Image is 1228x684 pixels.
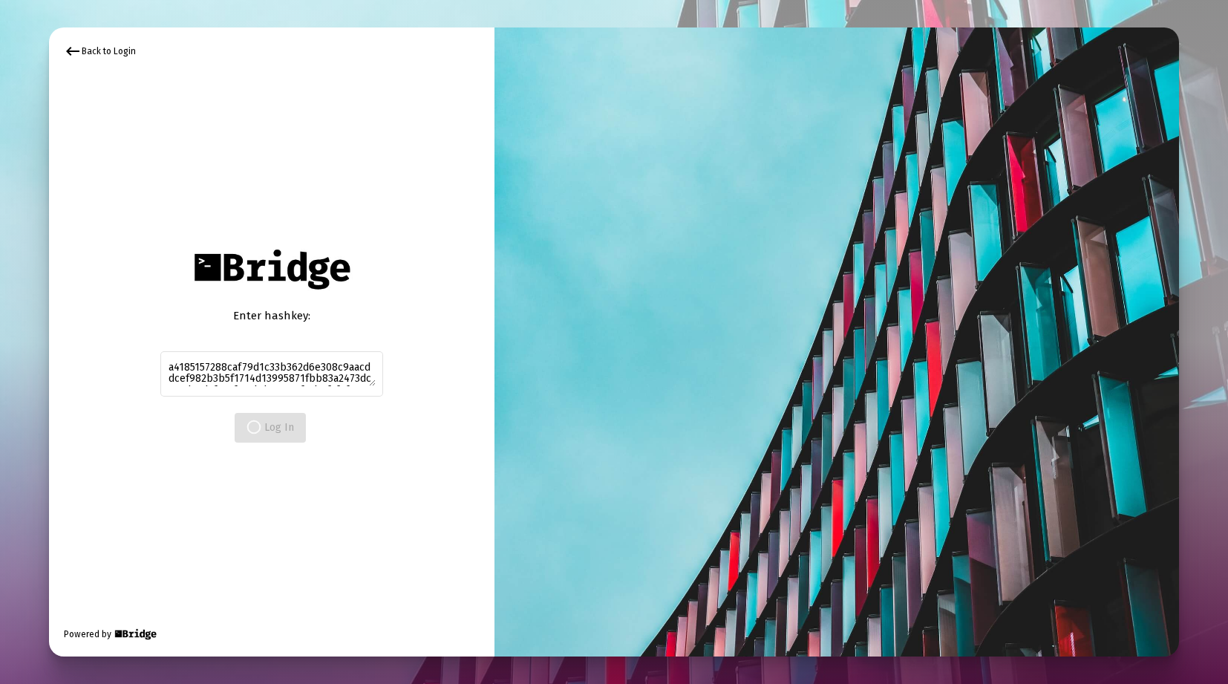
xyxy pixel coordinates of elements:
div: Powered by [64,627,158,642]
button: Log In [235,413,306,443]
img: Bridge Financial Technology Logo [186,241,356,297]
span: Log In [246,421,294,434]
div: Back to Login [64,42,136,60]
img: Bridge Financial Technology Logo [113,627,158,642]
mat-icon: keyboard_backspace [64,42,82,60]
div: Enter hashkey: [160,308,383,323]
